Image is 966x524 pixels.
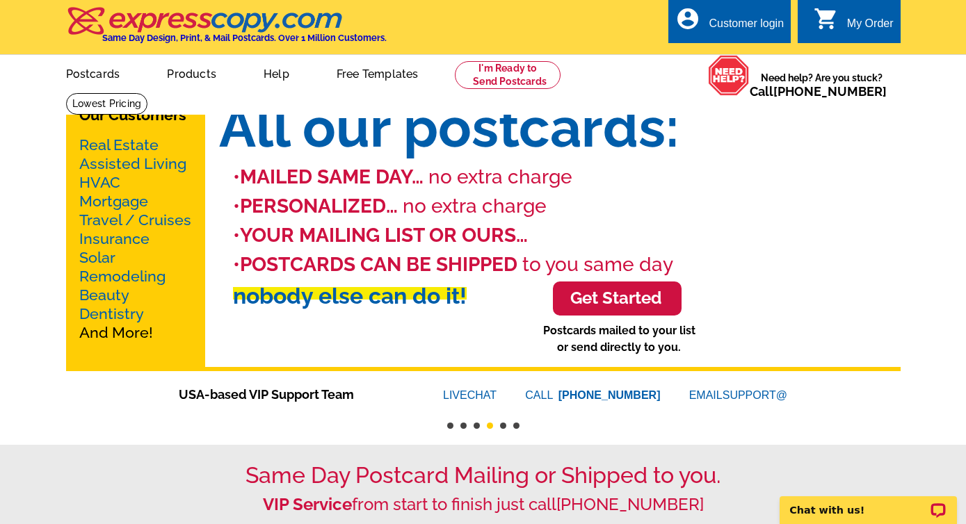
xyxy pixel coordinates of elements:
span: Call [750,84,887,99]
li: • [233,192,901,221]
li: • [233,221,901,250]
font: LIVE [443,389,467,401]
a: Solar [79,249,115,266]
span: no extra charge [403,195,547,218]
button: 4 of 6 [487,423,493,429]
a: Beauty [79,286,129,304]
a: Remodeling [79,268,166,285]
a: [PHONE_NUMBER] [556,494,704,514]
span: Need help? Are you stuck? [750,71,894,99]
p: And More! [79,136,192,342]
a: Products [145,56,239,89]
h1: Same Day Postcard Mailing or Shipped to you. [66,462,901,489]
span: USA-based VIP Support Team [179,385,401,404]
button: 1 of 6 [447,423,453,429]
a: Postcards [44,56,143,89]
span: no extra charge [428,165,572,188]
a: LIVECHAT [443,389,497,401]
h4: Same Day Design, Print, & Mail Postcards. Over 1 Million Customers. [102,33,387,43]
div: My Order [847,17,894,37]
span: nobody else can do it! [233,283,467,309]
h1: All our postcards: [205,95,901,161]
span: to you same day [522,253,673,276]
img: help [708,55,750,96]
li: • [233,163,901,192]
a: Real Estate [79,136,159,154]
b: MAILED SAME DAY… [240,165,424,188]
b: Our Customers [79,106,186,124]
font: CALL [525,387,555,404]
b: POSTCARDS CAN BE SHIPPED [240,253,517,276]
a: Insurance [79,230,150,247]
li: • [233,250,901,279]
iframe: LiveChat chat widget [771,480,966,524]
a: Assisted Living [79,155,186,172]
strong: VIP Service [263,494,352,514]
button: 5 of 6 [500,423,506,429]
b: PERSONALIZED… [240,195,398,218]
a: Travel / Cruises [79,211,191,229]
a: shopping_cart My Order [814,15,894,33]
a: [PHONE_NUMBER] [773,84,887,99]
a: HVAC [79,174,120,191]
b: YOUR MAILING LIST OR OURS… [240,224,528,247]
button: 2 of 6 [460,423,467,429]
a: [PHONE_NUMBER] [558,389,661,401]
h2: from start to finish just call [66,495,901,515]
a: Dentistry [79,305,144,322]
div: Customer login [709,17,784,37]
i: shopping_cart [814,6,839,31]
a: Help [241,56,312,89]
i: account_circle [675,6,700,31]
button: 6 of 6 [513,423,520,429]
a: Mortgage [79,193,148,210]
a: Free Templates [314,56,441,89]
a: EMAILSUPPORT@ [689,389,787,401]
a: account_circle Customer login [675,15,784,33]
p: Postcards mailed to your list or send directly to you. [543,322,695,356]
button: 3 of 6 [474,423,480,429]
a: Same Day Design, Print, & Mail Postcards. Over 1 Million Customers. [66,17,387,43]
font: SUPPORT@ [723,389,787,401]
